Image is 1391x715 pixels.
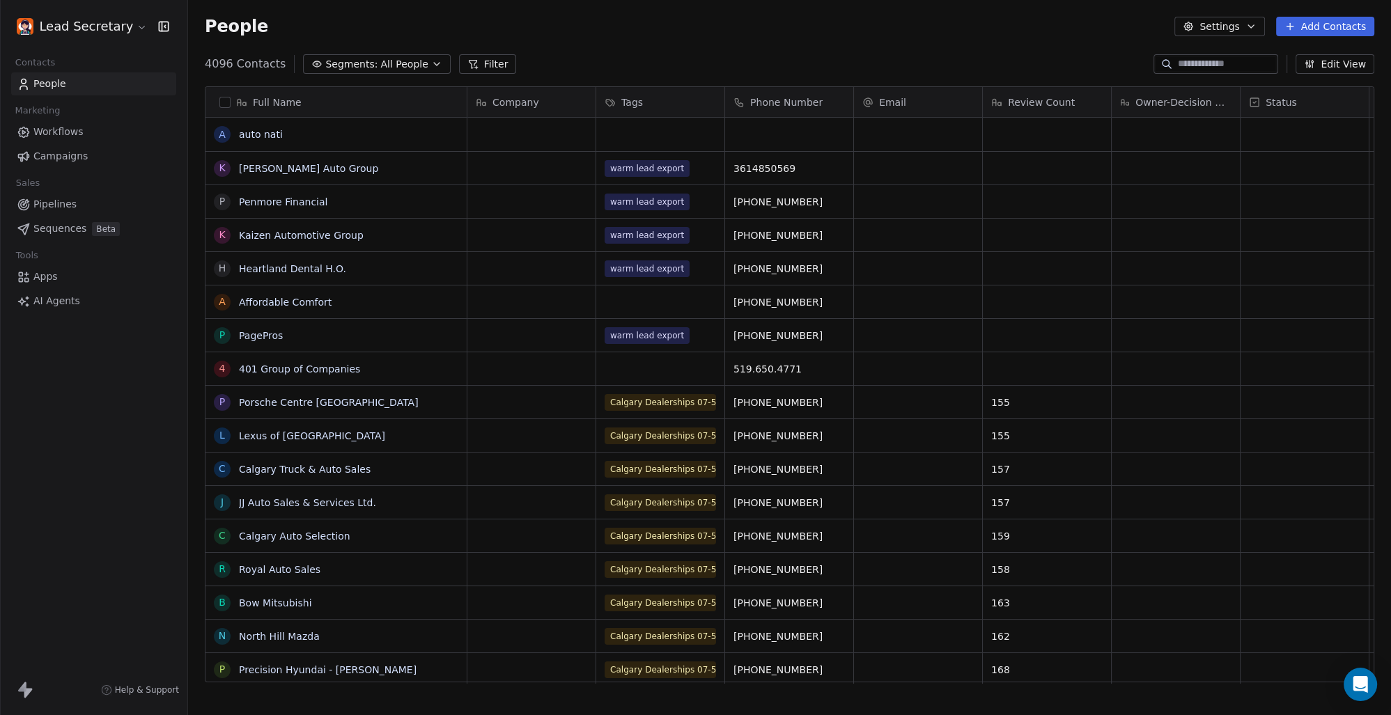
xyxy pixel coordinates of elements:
[239,597,312,608] a: Bow Mitsubishi
[219,462,226,476] div: C
[991,663,1103,677] span: 168
[733,663,845,677] span: [PHONE_NUMBER]
[1344,668,1377,701] div: Open Intercom Messenger
[239,664,417,675] a: Precision Hyundai - [PERSON_NAME]
[983,87,1111,117] div: Review Count
[605,160,690,177] span: warm lead export
[219,228,225,242] div: K
[596,87,724,117] div: Tags
[115,684,179,696] span: Help & Support
[11,265,176,288] a: Apps
[221,495,224,510] div: J
[219,595,226,610] div: B
[1135,95,1231,109] span: Owner-Decision Maker
[10,245,44,266] span: Tools
[605,427,716,444] span: Calgary Dealerships 07-5 500
[239,263,346,274] a: Heartland Dental H.O.
[991,629,1103,643] span: 162
[17,15,148,38] button: Lead Secretary
[325,57,378,72] span: Segments:
[467,87,596,117] div: Company
[219,629,226,643] div: N
[621,95,643,109] span: Tags
[101,684,179,696] a: Help & Support
[239,230,364,241] a: Kaizen Automotive Group
[219,395,225,409] div: P
[239,397,419,408] a: Porsche Centre [GEOGRAPHIC_DATA]
[239,430,385,441] a: Lexus of [GEOGRAPHIC_DATA]
[991,563,1103,576] span: 158
[459,54,517,74] button: Filter
[733,362,845,376] span: 519.650.4771
[733,395,845,409] span: [PHONE_NUMBER]
[605,628,716,645] span: Calgary Dealerships 07-5 500
[33,149,88,164] span: Campaigns
[733,496,845,510] span: [PHONE_NUMBER]
[239,497,376,508] a: JJ Auto Sales & Services Ltd.
[219,428,225,443] div: L
[733,429,845,443] span: [PHONE_NUMBER]
[219,194,225,209] div: P
[733,629,845,643] span: [PHONE_NUMBER]
[10,173,46,194] span: Sales
[11,290,176,313] a: AI Agents
[219,361,226,376] div: 4
[733,462,845,476] span: [PHONE_NUMBER]
[991,596,1103,610] span: 163
[239,297,332,308] a: Affordable Comfort
[1296,54,1374,74] button: Edit View
[605,260,690,277] span: warm lead export
[253,95,302,109] span: Full Name
[605,394,716,411] span: Calgary Dealerships 07-5 500
[219,328,225,343] div: P
[239,464,371,475] a: Calgary Truck & Auto Sales
[991,496,1103,510] span: 157
[492,95,539,109] span: Company
[733,195,845,209] span: [PHONE_NUMBER]
[605,494,716,511] span: Calgary Dealerships 07-5 500
[733,329,845,343] span: [PHONE_NUMBER]
[1008,95,1075,109] span: Review Count
[11,120,176,143] a: Workflows
[39,17,133,36] span: Lead Secretary
[11,193,176,216] a: Pipelines
[991,529,1103,543] span: 159
[239,531,350,542] a: Calgary Auto Selection
[205,87,467,117] div: Full Name
[239,163,378,174] a: [PERSON_NAME] Auto Group
[239,129,283,140] a: auto nati
[733,295,845,309] span: [PHONE_NUMBER]
[605,561,716,578] span: Calgary Dealerships 07-5 500
[725,87,853,117] div: Phone Number
[219,161,225,175] div: K
[219,528,226,543] div: C
[33,221,86,236] span: Sequences
[239,196,327,207] a: Penmore Financial
[239,564,320,575] a: Royal Auto Sales
[219,662,225,677] div: P
[1276,17,1374,36] button: Add Contacts
[991,395,1103,409] span: 155
[1266,95,1297,109] span: Status
[205,16,268,37] span: People
[1241,87,1369,117] div: Status
[380,57,428,72] span: All People
[219,127,226,142] div: a
[33,77,66,91] span: People
[879,95,906,109] span: Email
[733,529,845,543] span: [PHONE_NUMBER]
[11,72,176,95] a: People
[11,217,176,240] a: SequencesBeta
[17,18,33,35] img: icon%2001.png
[733,563,845,576] span: [PHONE_NUMBER]
[605,227,690,244] span: warm lead export
[239,330,283,341] a: PagePros
[219,261,226,276] div: H
[991,429,1103,443] span: 155
[605,194,690,210] span: warm lead export
[239,631,320,642] a: North Hill Mazda
[92,222,120,236] span: Beta
[733,596,845,610] span: [PHONE_NUMBER]
[750,95,823,109] span: Phone Number
[991,462,1103,476] span: 157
